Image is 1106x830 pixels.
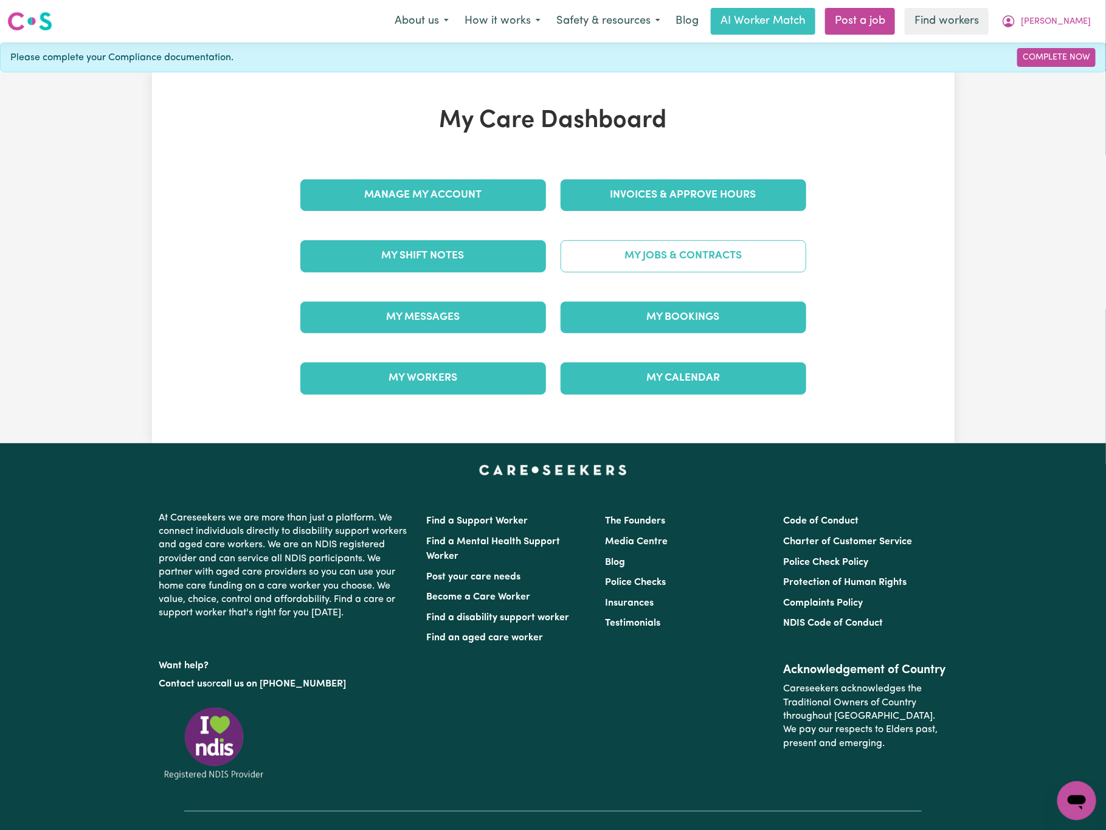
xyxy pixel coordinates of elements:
a: Contact us [159,679,207,689]
a: My Workers [300,362,546,394]
img: Careseekers logo [7,10,52,32]
a: Careseekers home page [479,465,627,475]
a: Police Check Policy [783,558,868,567]
a: My Messages [300,302,546,333]
a: Find a Support Worker [427,516,528,526]
a: Media Centre [605,537,668,547]
a: Find a Mental Health Support Worker [427,537,561,561]
a: Find a disability support worker [427,613,570,623]
a: Post a job [825,8,895,35]
a: Protection of Human Rights [783,578,907,587]
span: [PERSON_NAME] [1021,15,1091,29]
a: Charter of Customer Service [783,537,912,547]
a: Careseekers logo [7,7,52,35]
h2: Acknowledgement of Country [783,663,947,677]
a: Blog [605,558,625,567]
button: Safety & resources [548,9,668,34]
p: At Careseekers we are more than just a platform. We connect individuals directly to disability su... [159,507,412,625]
a: Police Checks [605,578,666,587]
p: Careseekers acknowledges the Traditional Owners of Country throughout [GEOGRAPHIC_DATA]. We pay o... [783,677,947,755]
a: Become a Care Worker [427,592,531,602]
a: AI Worker Match [711,8,815,35]
a: Insurances [605,598,654,608]
h1: My Care Dashboard [293,106,814,136]
a: Blog [668,8,706,35]
a: My Jobs & Contracts [561,240,806,272]
a: Complete Now [1017,48,1096,67]
a: Complaints Policy [783,598,863,608]
button: How it works [457,9,548,34]
a: Manage My Account [300,179,546,211]
a: The Founders [605,516,665,526]
a: My Bookings [561,302,806,333]
a: NDIS Code of Conduct [783,618,883,628]
iframe: Button to launch messaging window [1057,781,1096,820]
a: Find workers [905,8,989,35]
p: Want help? [159,654,412,673]
a: Find an aged care worker [427,633,544,643]
a: Code of Conduct [783,516,859,526]
a: Testimonials [605,618,660,628]
span: Please complete your Compliance documentation. [10,50,233,65]
img: Registered NDIS provider [159,705,269,781]
a: Post your care needs [427,572,521,582]
a: My Shift Notes [300,240,546,272]
button: About us [387,9,457,34]
a: My Calendar [561,362,806,394]
a: Invoices & Approve Hours [561,179,806,211]
a: call us on [PHONE_NUMBER] [216,679,347,689]
p: or [159,673,412,696]
button: My Account [994,9,1099,34]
